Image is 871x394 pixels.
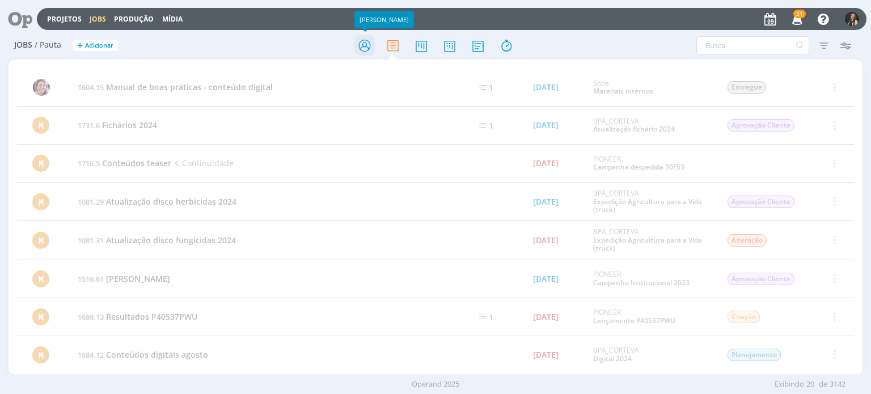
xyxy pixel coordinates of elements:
span: Manual de boas práticas - conteúdo digital [106,82,273,92]
a: 1684.12Conteúdos digitais agosto [78,349,208,360]
span: Resultados P40537PWU [106,311,197,322]
button: Produção [111,15,157,24]
span: 1684.12 [78,350,104,360]
div: [DATE] [533,351,559,359]
button: Jobs [86,15,109,24]
span: [PERSON_NAME] [106,273,170,284]
span: Aprovação Cliente [728,196,794,208]
div: BPA_CORTEVA [593,228,710,252]
div: [DATE] [533,121,559,129]
div: M [32,346,49,363]
div: M [32,308,49,325]
span: Conteúdos digitais agosto [106,349,208,360]
span: Aprovação Cliente [728,273,794,285]
span: de [819,379,827,390]
a: 1604.15Manual de boas práticas - conteúdo digital [78,82,273,92]
a: 1686.13Resultados P40537PWU [78,311,197,322]
a: Mídia [162,14,183,24]
button: Projetos [44,15,85,24]
span: Jobs [14,40,32,50]
div: M [32,193,49,210]
a: Materiais internos [593,86,653,96]
div: PIONEER [593,155,710,172]
a: Jobs [90,14,106,24]
a: Projetos [47,14,82,24]
span: 1081.29 [78,197,104,207]
div: [DATE] [533,275,559,283]
div: [DATE] [533,159,559,167]
a: Digital 2024 [593,354,632,363]
span: 1 [489,120,493,131]
button: Mídia [159,15,186,24]
a: Atualização fichário 2024 [593,124,675,134]
input: Busca [696,36,809,54]
span: / Pauta [35,40,61,50]
span: Atualização disco fungicidas 2024 [106,235,236,245]
span: 1604.15 [78,82,104,92]
span: 31 [793,10,806,18]
span: 20 [806,379,814,390]
div: M [32,232,49,249]
img: A [33,79,50,96]
div: PIONEER [593,270,710,287]
button: 31 [785,9,808,29]
div: M [32,155,49,172]
span: Exibindo [775,379,804,390]
span: Fichários 2024 [102,120,157,130]
span: Criação [728,311,760,323]
a: Produção [114,14,154,24]
span: 1081.31 [78,235,104,245]
img: L [845,12,859,26]
div: [DATE] [533,83,559,91]
span: Atualização disco herbicidas 2024 [106,196,236,207]
a: Lançamento P40537PWU [593,316,675,325]
span: + [77,40,83,52]
a: 1081.29Atualização disco herbicidas 2024 [78,196,236,207]
div: [DATE] [533,198,559,206]
span: Alteração [728,234,767,247]
a: 1716.5Conteúdos teaser [78,158,171,168]
div: [DATE] [533,236,559,244]
a: 1081.31Atualização disco fungicidas 2024 [78,235,236,245]
span: 1 [489,312,493,323]
div: BPA_CORTEVA [593,189,710,214]
span: Conteúdos teaser [102,158,171,168]
span: 1731.6 [78,120,100,130]
span: 1686.13 [78,312,104,322]
div: Sobe [593,79,710,96]
div: BPA_CORTEVA [593,346,710,363]
span: 3142 [830,379,845,390]
a: Campanha Institucional 2023 [593,278,690,287]
span: Aprovação Cliente [728,119,794,132]
span: Continuidade [171,158,233,168]
a: 1731.6Fichários 2024 [78,120,157,130]
span: Planejamento [728,349,781,361]
span: Adicionar [85,42,113,49]
button: +Adicionar [73,40,118,52]
span: Entregue [728,81,766,94]
div: [DATE] [533,313,559,321]
a: Expedição Agricultura para a Vida (truck) [593,235,702,253]
a: Expedição Agricultura para a Vida (truck) [593,197,702,214]
span: 1 [489,82,493,93]
div: M [32,270,49,287]
span: 1716.5 [78,158,100,168]
a: Campanha despedida 30F53 [593,162,684,172]
span: 1516.61 [78,274,104,284]
div: PIONEER [593,308,710,325]
div: [PERSON_NAME] [354,11,414,28]
div: BPA_CORTEVA [593,117,710,134]
div: M [32,117,49,134]
a: 1516.61[PERSON_NAME] [78,273,170,284]
button: L [844,9,860,29]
